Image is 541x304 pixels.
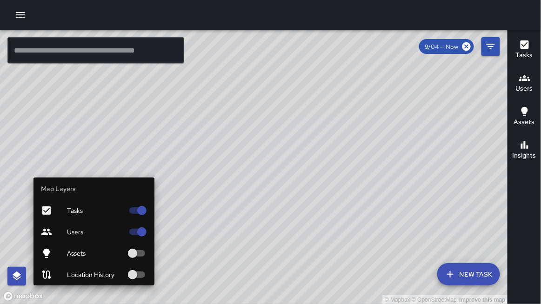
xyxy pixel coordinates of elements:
span: Location History [67,270,124,279]
h6: Tasks [516,50,533,60]
button: New Task [437,263,500,285]
button: Assets [508,100,541,134]
li: Map Layers [33,178,154,200]
h6: Assets [514,117,535,127]
div: Location History [33,264,154,285]
span: Tasks [67,206,124,215]
h6: Users [516,84,533,94]
div: Assets [33,243,154,264]
span: 9/04 — Now [419,43,464,51]
button: Users [508,67,541,100]
button: Insights [508,134,541,167]
div: Tasks [33,200,154,221]
span: Assets [67,249,124,258]
button: Filters [481,37,500,56]
h6: Insights [513,151,536,161]
button: Tasks [508,33,541,67]
span: Users [67,227,124,237]
div: 9/04 — Now [419,39,474,54]
div: Users [33,221,154,243]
